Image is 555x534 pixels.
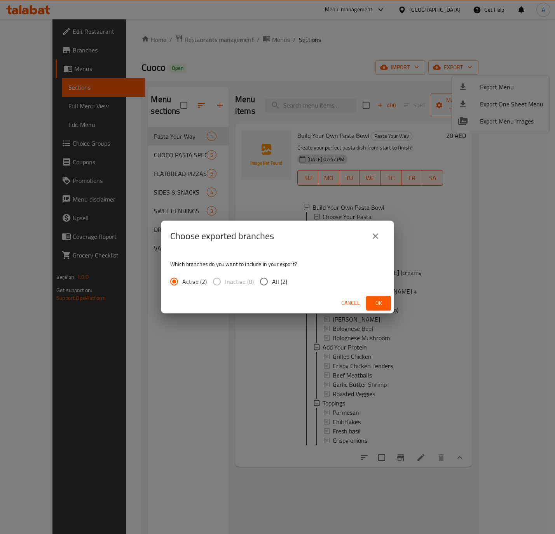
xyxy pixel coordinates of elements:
span: Active (2) [182,277,207,286]
button: close [366,227,385,245]
span: Cancel [341,298,360,308]
h2: Choose exported branches [170,230,274,242]
span: Ok [372,298,385,308]
span: All (2) [272,277,287,286]
button: Cancel [338,296,363,310]
button: Ok [366,296,391,310]
p: Which branches do you want to include in your export? [170,260,385,268]
span: Inactive (0) [225,277,254,286]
